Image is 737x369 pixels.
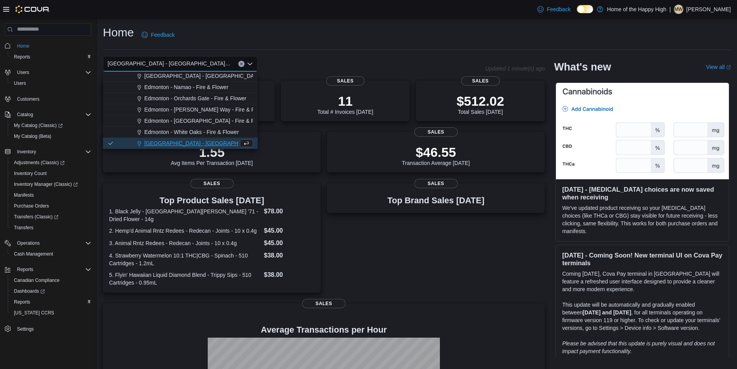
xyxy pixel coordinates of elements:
button: Users [8,78,94,89]
h3: [DATE] - Coming Soon! New terminal UI on Cova Pay terminals [562,251,723,267]
p: Home of the Happy High [607,5,666,14]
span: Sales [190,179,234,188]
a: Feedback [534,2,573,17]
span: Reports [14,265,91,274]
span: Cash Management [11,249,91,259]
a: [US_STATE] CCRS [11,308,57,318]
button: Inventory [2,146,94,157]
span: My Catalog (Classic) [14,122,63,129]
span: Sales [302,299,345,308]
button: [GEOGRAPHIC_DATA] - [GEOGRAPHIC_DATA] - Fire & Flower [103,138,258,149]
a: Manifests [11,191,37,200]
span: Transfers (Classic) [14,214,58,220]
div: Matthew Willison [674,5,683,14]
span: Users [11,79,91,88]
span: Feedback [151,31,174,39]
a: Transfers (Classic) [8,211,94,222]
span: Transfers [14,225,33,231]
button: Cash Management [8,249,94,259]
span: Canadian Compliance [14,277,60,283]
span: Reports [11,297,91,307]
button: Reports [2,264,94,275]
span: Adjustments (Classic) [11,158,91,167]
button: Home [2,40,94,51]
div: Avg Items Per Transaction [DATE] [171,144,253,166]
dt: 1. Black Jelly - [GEOGRAPHIC_DATA][PERSON_NAME] '71 - Dried Flower - 14g [109,208,261,223]
p: Updated 1 minute(s) ago [485,65,545,72]
button: Edmonton - White Oaks - Fire & Flower [103,127,258,138]
h3: Top Product Sales [DATE] [109,196,315,205]
span: My Catalog (Beta) [14,133,51,139]
a: Feedback [139,27,178,43]
span: My Catalog (Classic) [11,121,91,130]
span: [US_STATE] CCRS [14,310,54,316]
span: Feedback [547,5,570,13]
span: Manifests [11,191,91,200]
span: Transfers (Classic) [11,212,91,221]
span: Operations [17,240,40,246]
span: Inventory [14,147,91,156]
button: Edmonton - Orchards Gate - Fire & Flower [103,93,258,104]
button: Purchase Orders [8,201,94,211]
span: Inventory [17,149,36,155]
em: Please be advised that this update is purely visual and does not impact payment functionality. [562,340,715,354]
a: My Catalog (Beta) [11,132,55,141]
div: Total # Invoices [DATE] [317,93,373,115]
span: Home [17,43,29,49]
a: Adjustments (Classic) [8,157,94,168]
a: My Catalog (Classic) [11,121,66,130]
dd: $45.00 [264,239,315,248]
p: [PERSON_NAME] [686,5,731,14]
button: Users [2,67,94,78]
span: [GEOGRAPHIC_DATA] - [GEOGRAPHIC_DATA] - Fire & Flower [108,59,231,68]
div: Transaction Average [DATE] [402,144,470,166]
a: Reports [11,297,33,307]
a: Home [14,41,32,51]
p: We've updated product receiving so your [MEDICAL_DATA] choices (like THCa or CBG) stay visible fo... [562,204,723,235]
span: Inventory Manager (Classic) [14,181,78,187]
button: Catalog [2,109,94,120]
span: Sales [326,76,365,86]
span: Operations [14,239,91,248]
button: Edmonton - [GEOGRAPHIC_DATA] - Fire & Flower [103,115,258,127]
nav: Complex example [5,37,91,355]
span: Reports [14,54,30,60]
div: Total Sales [DATE] [457,93,504,115]
span: Dark Mode [577,13,577,14]
button: Close list of options [247,61,253,67]
a: View allExternal link [706,64,731,70]
h2: What's new [554,61,611,73]
p: Coming [DATE], Cova Pay terminal in [GEOGRAPHIC_DATA] will feature a refreshed user interface des... [562,270,723,293]
span: Sales [414,127,458,137]
button: Edmonton - Namao - Fire & Flower [103,82,258,93]
span: Transfers [11,223,91,232]
span: Inventory Count [14,170,47,177]
span: Cash Management [14,251,53,257]
span: Edmonton - [PERSON_NAME] Way - Fire & Flower [144,106,267,113]
span: Dashboards [11,287,91,296]
img: Cova [15,5,50,13]
span: Edmonton - Namao - Fire & Flower [144,83,228,91]
dt: 3. Animal Rntz Redees - Redecan - Joints - 10 x 0.4g [109,239,261,247]
svg: External link [726,65,731,70]
a: Settings [14,324,37,334]
a: Users [11,79,29,88]
button: Inventory Count [8,168,94,179]
a: Canadian Compliance [11,276,63,285]
button: Users [14,68,32,77]
button: Operations [14,239,43,248]
span: Reports [11,52,91,62]
button: Operations [2,238,94,249]
h3: [DATE] - [MEDICAL_DATA] choices are now saved when receiving [562,185,723,201]
p: This update will be automatically and gradually enabled between , for all terminals operating on ... [562,301,723,332]
h1: Home [103,25,134,40]
h4: Average Transactions per Hour [109,325,539,335]
a: Adjustments (Classic) [11,158,68,167]
dd: $78.00 [264,207,315,216]
span: Edmonton - [GEOGRAPHIC_DATA] - Fire & Flower [144,117,267,125]
span: Reports [14,299,30,305]
span: Adjustments (Classic) [14,160,65,166]
button: Customers [2,93,94,105]
span: Sales [414,179,458,188]
button: Reports [14,265,36,274]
